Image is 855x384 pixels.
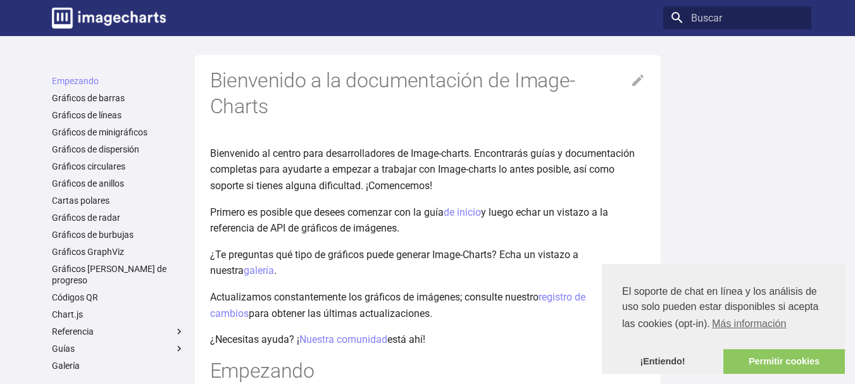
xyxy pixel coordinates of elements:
font: Gráficos circulares [52,161,125,171]
font: Gráficos de anillos [52,178,124,189]
font: Códigos QR [52,292,98,302]
font: Gráficos GraphViz [52,247,124,257]
a: Gráficos de radar [52,212,185,223]
a: Nuestra comunidad [299,333,387,345]
font: Guías [52,344,75,354]
font: Gráficos de barras [52,93,125,103]
font: El soporte de chat en línea y los análisis de uso solo pueden estar disponibles si acepta las coo... [622,286,818,329]
a: Galería [52,360,185,371]
font: ¡Entiendo! [640,356,685,366]
a: Documentación de gráficos de imágenes [47,3,171,34]
img: logo [52,8,166,28]
font: Empezando [210,359,315,383]
font: Más información [712,318,786,329]
a: registro de cambios [210,291,585,319]
a: Gráficos GraphViz [52,246,185,257]
font: Galería [52,361,80,371]
a: Empezando [52,75,185,87]
a: Gráficos de minigráficos [52,127,185,138]
font: está ahí! [387,333,425,345]
font: Empezando [52,76,99,86]
font: . [274,264,277,276]
font: Bienvenido a la documentación de Image-Charts [210,68,576,119]
font: Cartas polares [52,195,109,206]
font: Gráficos [PERSON_NAME] de progreso [52,264,166,285]
font: ¿Te preguntas qué tipo de gráficos puede generar Image-Charts? Echa un vistazo a nuestra [210,249,578,277]
a: Gráficos de barras [52,92,185,104]
a: permitir cookies [723,349,845,375]
input: Buscar [663,6,811,29]
a: Gráficos [PERSON_NAME] de progreso [52,263,185,286]
div: consentimiento de cookies [602,264,845,374]
font: Chart.js [52,309,83,319]
a: Descartar mensaje de cookies [602,349,723,375]
font: Gráficos de burbujas [52,230,134,240]
a: de inicio [444,206,481,218]
a: Gráficos circulares [52,161,185,172]
font: Gráficos de minigráficos [52,127,147,137]
a: Gráficos de dispersión [52,144,185,155]
a: Obtenga más información sobre las cookies [710,314,789,333]
font: Gráficos de líneas [52,110,122,120]
a: Gráficos de burbujas [52,229,185,240]
font: ¿Necesitas ayuda? ¡ [210,333,299,345]
font: Permitir cookies [749,356,820,366]
font: Gráficos de dispersión [52,144,139,154]
font: Actualizamos constantemente los gráficos de imágenes; consulte nuestro [210,291,539,303]
font: Bienvenido al centro para desarrolladores de Image-charts. Encontrarás guías y documentación comp... [210,147,635,192]
a: Gráficos de líneas [52,109,185,121]
a: Códigos QR [52,292,185,303]
font: Primero es posible que desees comenzar con la guía [210,206,444,218]
font: para obtener las últimas actualizaciones. [249,307,432,319]
a: Cartas polares [52,195,185,206]
a: Gráficos de anillos [52,178,185,189]
font: Gráficos de radar [52,213,120,223]
font: Referencia [52,326,94,337]
a: galería [244,264,274,276]
a: Chart.js [52,309,185,320]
